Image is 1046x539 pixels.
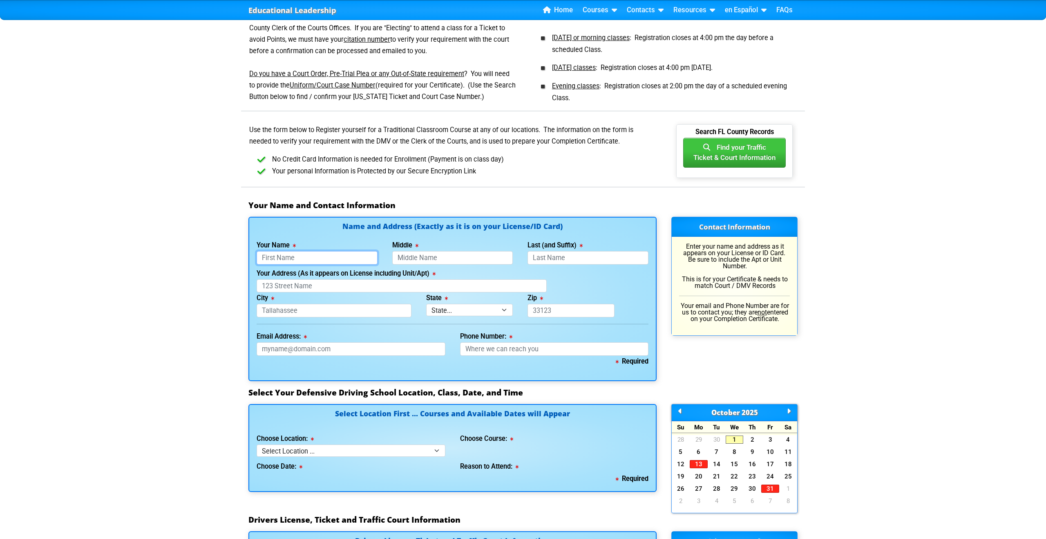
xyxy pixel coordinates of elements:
[392,251,513,265] input: Middle Name
[344,36,390,43] u: citation number
[257,279,547,293] input: 123 Street Name
[257,410,648,427] h4: Select Location First ... Courses and Available Dates will Appear
[761,472,779,481] a: 24
[672,436,690,444] a: 28
[540,4,576,16] a: Home
[726,485,744,493] a: 29
[743,497,761,505] a: 6
[392,242,418,249] label: Middle
[761,497,779,505] a: 7
[690,436,708,444] a: 29
[690,460,708,468] a: 13
[527,304,615,317] input: 33123
[460,342,649,356] input: Where we can reach you
[624,4,667,16] a: Contacts
[679,303,790,322] p: Your email and Phone Number are for us to contact you; they are entered on your Completion Certif...
[690,497,708,505] a: 3
[779,421,797,433] div: Sa
[758,308,767,316] u: not
[261,166,657,177] li: Your personal Information is Protected by our Secure Encryption Link
[779,448,797,456] a: 11
[257,251,378,265] input: First Name
[552,64,596,72] u: [DATE] classes
[761,448,779,456] a: 10
[257,270,436,277] label: Your Address (As it appears on License including Unit/Apt)
[460,436,513,442] label: Choose Course:
[779,497,797,505] a: 8
[743,460,761,468] a: 16
[690,485,708,493] a: 27
[670,4,718,16] a: Resources
[248,200,798,210] h3: Your Name and Contact Information
[290,81,375,89] u: Uniform/Court Case Number
[726,436,744,444] a: 1
[779,485,797,493] a: 1
[761,485,779,493] a: 31
[257,463,302,470] label: Choose Date:
[426,295,448,301] label: State
[708,472,726,481] a: 21
[726,460,744,468] a: 15
[543,74,798,104] li: : Registration closes at 2:00 pm the day of a scheduled evening Class.
[690,472,708,481] a: 20
[708,497,726,505] a: 4
[543,29,798,56] li: : Registration closes at 4:00 pm the day before a scheduled Class.
[726,497,744,505] a: 5
[672,472,690,481] a: 19
[248,388,798,398] h3: Select Your Defensive Driving School Location, Class, Date, and Time
[248,124,657,147] p: Use the form below to Register yourself for a Traditional Classroom Course at any of our location...
[672,497,690,505] a: 2
[742,408,758,417] span: 2025
[690,448,708,456] a: 6
[257,342,445,356] input: myname@domain.com
[616,475,648,483] b: Required
[708,460,726,468] a: 14
[708,448,726,456] a: 7
[726,448,744,456] a: 8
[726,472,744,481] a: 22
[711,408,740,417] span: October
[460,463,519,470] label: Reason to Attend:
[773,4,796,16] a: FAQs
[708,436,726,444] a: 30
[743,472,761,481] a: 23
[527,242,583,249] label: Last (and Suffix)
[672,460,690,468] a: 12
[761,421,779,433] div: Fr
[249,70,464,78] u: Do you have a Court Order, Pre-Trial Plea or any Out-of-State requirement
[695,128,774,142] b: Search FL County Records
[683,138,786,168] button: Find your TrafficTicket & Court Information
[460,333,512,340] label: Phone Number:
[257,295,274,301] label: City
[248,515,798,525] h3: Drivers License, Ticket and Traffic Court Information
[257,223,648,230] h4: Name and Address (Exactly as it is on your License/ID Card)
[761,436,779,444] a: 3
[722,4,770,16] a: en Español
[616,357,648,365] b: Required
[261,154,657,166] li: No Credit Card Information is needed for Enrollment (Payment is on class day)
[579,4,620,16] a: Courses
[672,448,690,456] a: 5
[679,243,790,289] p: Enter your name and address as it appears on your License or ID Card. Be sure to include the Apt ...
[743,436,761,444] a: 2
[527,295,543,301] label: Zip
[708,485,726,493] a: 28
[672,485,690,493] a: 26
[743,448,761,456] a: 9
[743,485,761,493] a: 30
[672,421,690,433] div: Su
[552,82,599,90] u: Evening classes
[708,421,726,433] div: Tu
[543,56,798,74] li: : Registration closes at 4:00 pm [DATE].
[761,460,779,468] a: 17
[248,4,336,17] a: Educational Leadership
[672,217,797,237] h3: Contact Information
[743,421,761,433] div: Th
[257,242,296,249] label: Your Name
[257,333,307,340] label: Email Address:
[779,472,797,481] a: 25
[779,460,797,468] a: 18
[257,304,411,317] input: Tallahassee
[690,421,708,433] div: Mo
[257,436,314,442] label: Choose Location:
